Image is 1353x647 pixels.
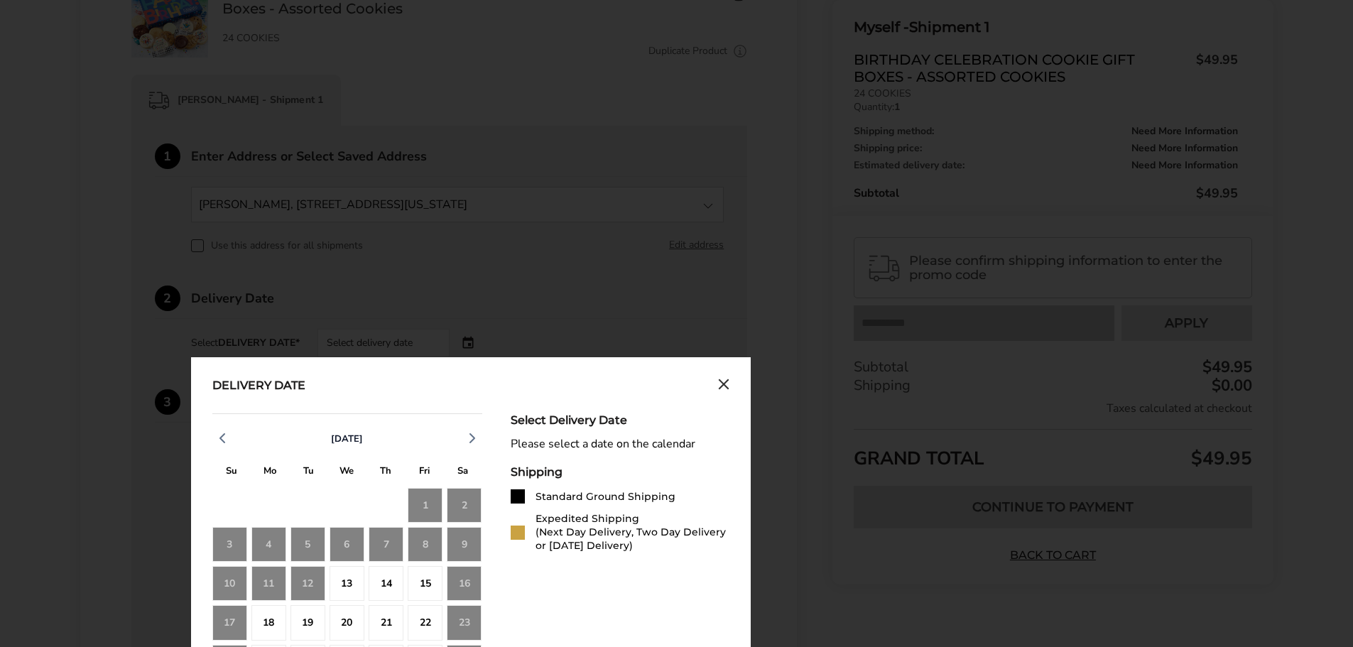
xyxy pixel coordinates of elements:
div: T [366,462,405,484]
div: W [327,462,366,484]
div: Expedited Shipping (Next Day Delivery, Two Day Delivery or [DATE] Delivery) [536,512,729,553]
div: Please select a date on the calendar [511,437,729,451]
button: Close calendar [718,379,729,394]
div: Standard Ground Shipping [536,490,675,504]
span: [DATE] [331,433,363,445]
div: M [251,462,289,484]
div: S [212,462,251,484]
button: [DATE] [325,433,369,445]
div: T [289,462,327,484]
div: Delivery Date [212,379,305,394]
div: S [443,462,482,484]
div: F [405,462,443,484]
div: Select Delivery Date [511,413,729,427]
div: Shipping [511,465,729,479]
